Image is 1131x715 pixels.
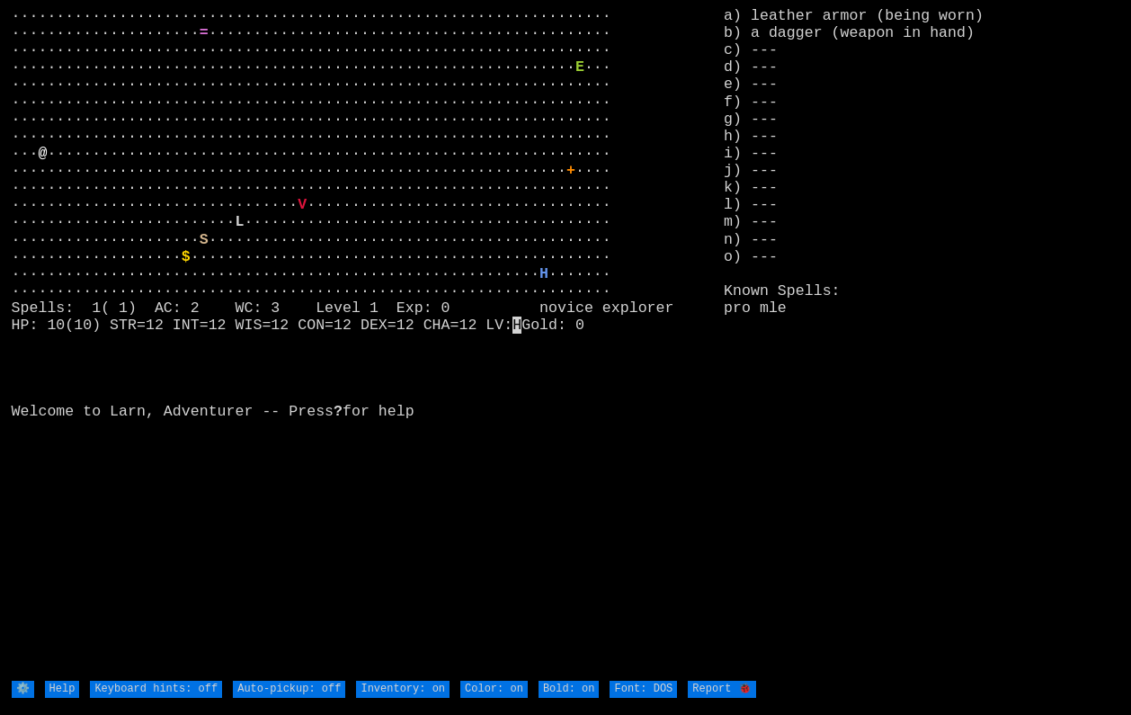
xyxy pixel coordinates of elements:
font: $ [182,248,191,265]
font: E [575,58,584,76]
input: Keyboard hints: off [90,681,222,698]
font: S [200,231,209,248]
font: @ [38,145,47,162]
font: + [566,162,575,179]
input: Auto-pickup: off [233,681,345,698]
input: Bold: on [539,681,600,698]
mark: H [512,317,521,334]
font: L [236,213,245,230]
input: ⚙️ [12,681,34,698]
stats: a) leather armor (being worn) b) a dagger (weapon in hand) c) --- d) --- e) --- f) --- g) --- h) ... [724,7,1119,679]
input: Help [45,681,80,698]
font: = [200,24,209,41]
input: Inventory: on [356,681,450,698]
larn: ··································································· ····················· ·······... [12,7,725,679]
b: ? [334,403,343,420]
font: V [298,196,307,213]
font: H [539,265,548,282]
input: Font: DOS [610,681,677,698]
input: Color: on [460,681,528,698]
input: Report 🐞 [688,681,755,698]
